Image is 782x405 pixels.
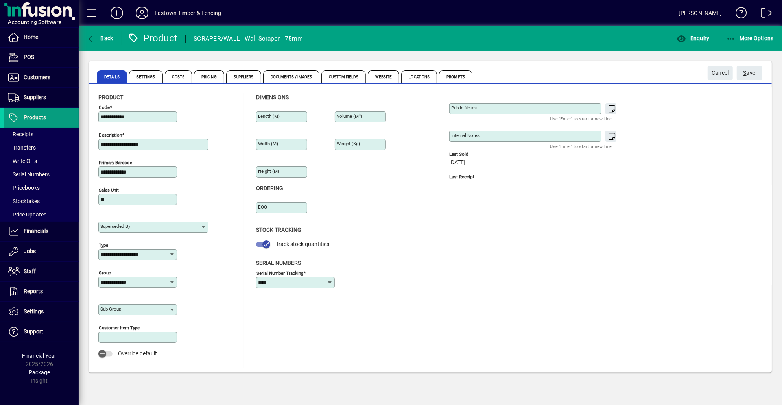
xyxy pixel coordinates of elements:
[321,70,365,83] span: Custom Fields
[8,131,33,137] span: Receipts
[737,66,762,80] button: Save
[118,350,157,357] span: Override default
[79,31,122,45] app-page-header-button: Back
[4,128,79,141] a: Receipts
[8,171,50,178] span: Serial Numbers
[677,35,709,41] span: Enquiry
[337,113,362,119] mat-label: Volume (m )
[451,105,477,111] mat-label: Public Notes
[4,208,79,221] a: Price Updates
[24,308,44,314] span: Settings
[100,224,130,229] mat-label: Superseded by
[726,35,774,41] span: More Options
[276,241,329,247] span: Track stock quantities
[449,152,567,157] span: Last Sold
[24,328,43,335] span: Support
[743,70,747,76] span: S
[99,187,119,193] mat-label: Sales unit
[99,270,111,276] mat-label: Group
[743,67,756,80] span: ave
[165,70,192,83] span: Costs
[4,141,79,154] a: Transfers
[449,174,567,179] span: Last Receipt
[4,68,79,87] a: Customers
[4,222,79,241] a: Financials
[359,113,361,117] sup: 3
[755,2,772,27] a: Logout
[256,185,283,191] span: Ordering
[24,74,50,80] span: Customers
[8,185,40,191] span: Pricebooks
[449,159,465,166] span: [DATE]
[24,34,38,40] span: Home
[85,31,115,45] button: Back
[99,105,110,110] mat-label: Code
[263,70,320,83] span: Documents / Images
[550,142,612,151] mat-hint: Use 'Enter' to start a new line
[256,270,303,276] mat-label: Serial Number tracking
[401,70,437,83] span: Locations
[8,198,40,204] span: Stocktakes
[29,369,50,375] span: Package
[24,268,36,274] span: Staff
[4,154,79,168] a: Write Offs
[100,306,121,312] mat-label: Sub group
[128,32,178,44] div: Product
[8,144,36,151] span: Transfers
[24,288,43,294] span: Reports
[550,114,612,123] mat-hint: Use 'Enter' to start a new line
[730,2,747,27] a: Knowledge Base
[99,160,132,165] mat-label: Primary barcode
[679,7,722,19] div: [PERSON_NAME]
[24,228,48,234] span: Financials
[4,48,79,67] a: POS
[24,54,34,60] span: POS
[451,133,480,138] mat-label: Internal Notes
[129,6,155,20] button: Profile
[449,182,451,189] span: -
[24,94,46,100] span: Suppliers
[194,70,224,83] span: Pricing
[8,158,37,164] span: Write Offs
[712,67,729,80] span: Cancel
[22,353,57,359] span: Financial Year
[104,6,129,20] button: Add
[258,113,280,119] mat-label: Length (m)
[4,302,79,322] a: Settings
[439,70,472,83] span: Prompts
[98,94,123,100] span: Product
[675,31,711,45] button: Enquiry
[724,31,776,45] button: More Options
[256,260,301,266] span: Serial Numbers
[24,114,46,120] span: Products
[256,94,289,100] span: Dimensions
[99,132,122,138] mat-label: Description
[24,248,36,254] span: Jobs
[256,227,301,233] span: Stock Tracking
[258,204,267,210] mat-label: EOQ
[97,70,127,83] span: Details
[4,88,79,107] a: Suppliers
[226,70,261,83] span: Suppliers
[4,262,79,281] a: Staff
[4,282,79,301] a: Reports
[99,242,108,248] mat-label: Type
[4,242,79,261] a: Jobs
[87,35,113,41] span: Back
[99,325,140,331] mat-label: Customer Item Type
[4,322,79,342] a: Support
[155,7,221,19] div: Eastown Timber & Fencing
[194,32,303,45] div: SCRAPER/WALL - Wall Scraper - 75mm
[4,168,79,181] a: Serial Numbers
[258,168,279,174] mat-label: Height (m)
[258,141,278,146] mat-label: Width (m)
[4,194,79,208] a: Stocktakes
[4,28,79,47] a: Home
[8,211,46,218] span: Price Updates
[337,141,360,146] mat-label: Weight (Kg)
[129,70,163,83] span: Settings
[4,181,79,194] a: Pricebooks
[708,66,733,80] button: Cancel
[368,70,400,83] span: Website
